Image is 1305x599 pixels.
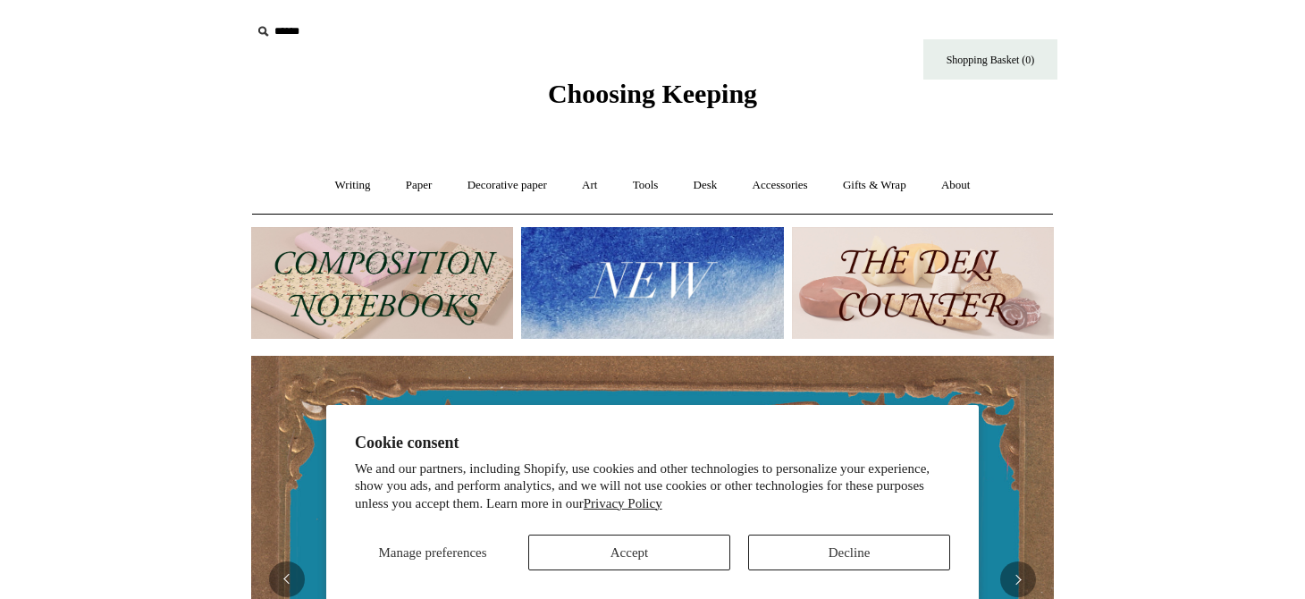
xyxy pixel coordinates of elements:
[451,162,563,209] a: Decorative paper
[269,561,305,597] button: Previous
[1000,561,1036,597] button: Next
[378,545,486,560] span: Manage preferences
[355,535,510,570] button: Manage preferences
[528,535,730,570] button: Accept
[617,162,675,209] a: Tools
[355,434,950,452] h2: Cookie consent
[566,162,613,209] a: Art
[521,227,783,339] img: New.jpg__PID:f73bdf93-380a-4a35-bcfe-7823039498e1
[925,162,987,209] a: About
[792,227,1054,339] img: The Deli Counter
[827,162,922,209] a: Gifts & Wrap
[548,93,757,105] a: Choosing Keeping
[548,79,757,108] span: Choosing Keeping
[390,162,449,209] a: Paper
[355,460,950,513] p: We and our partners, including Shopify, use cookies and other technologies to personalize your ex...
[678,162,734,209] a: Desk
[251,227,513,339] img: 202302 Composition ledgers.jpg__PID:69722ee6-fa44-49dd-a067-31375e5d54ec
[319,162,387,209] a: Writing
[923,39,1057,80] a: Shopping Basket (0)
[737,162,824,209] a: Accessories
[748,535,950,570] button: Decline
[584,496,662,510] a: Privacy Policy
